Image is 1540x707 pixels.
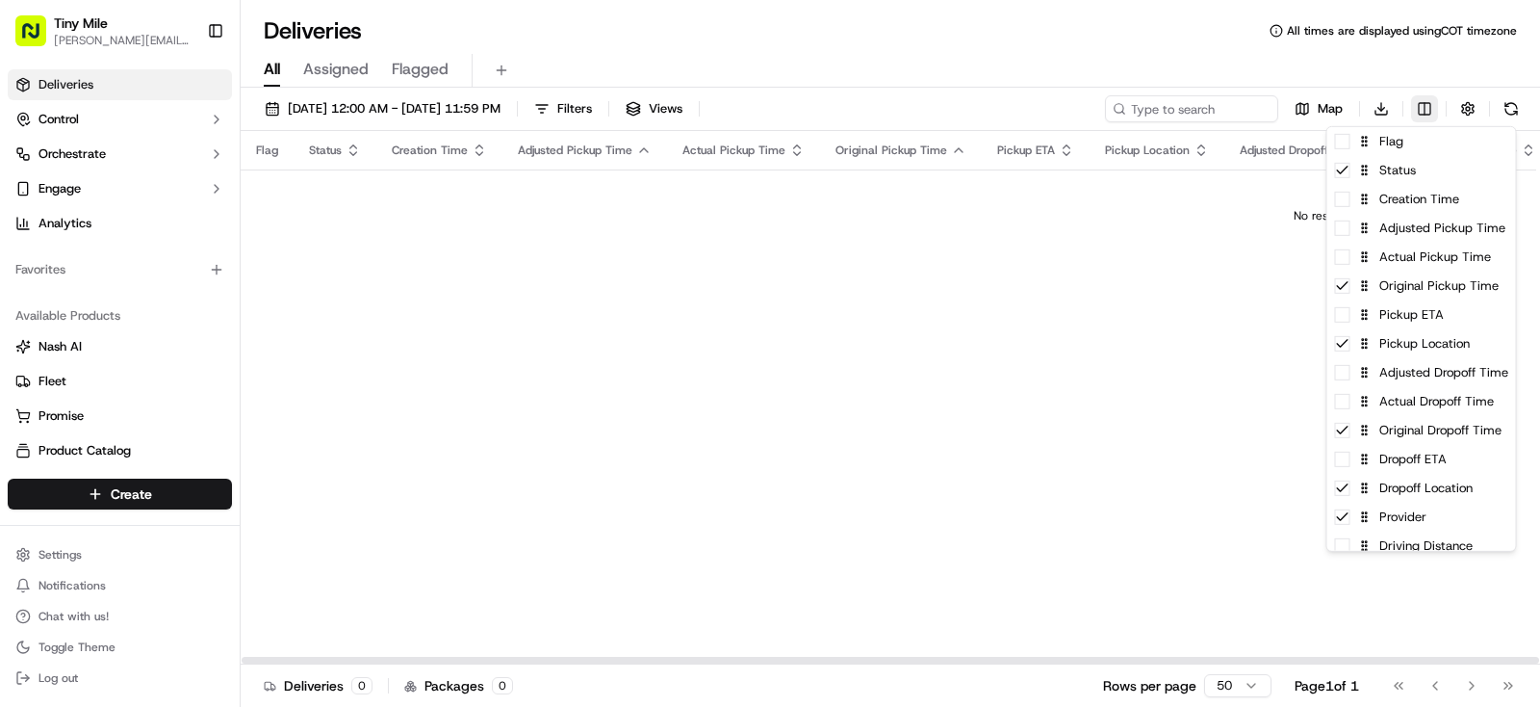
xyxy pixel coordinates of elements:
div: Creation Time [1327,185,1516,214]
div: Flag [1327,127,1516,156]
button: Start new chat [327,190,350,213]
input: Got a question? Start typing here... [50,124,346,144]
a: Powered byPylon [136,326,233,341]
div: 💻 [163,281,178,297]
div: Original Pickup Time [1327,272,1516,301]
div: Pickup ETA [1327,301,1516,329]
p: Welcome 👋 [19,77,350,108]
img: 1736555255976-a54dd68f-1ca7-489b-9aae-adbdc363a1c4 [19,184,54,219]
div: Provider [1327,503,1516,532]
span: API Documentation [182,279,309,299]
a: 💻API Documentation [155,272,317,306]
div: Status [1327,156,1516,185]
a: 📗Knowledge Base [12,272,155,306]
div: 📗 [19,281,35,297]
div: Original Dropoff Time [1327,416,1516,445]
div: Adjusted Pickup Time [1327,214,1516,243]
div: We're available if you need us! [65,203,244,219]
div: Actual Dropoff Time [1327,387,1516,416]
div: Dropoff ETA [1327,445,1516,474]
span: Knowledge Base [38,279,147,299]
div: Pickup Location [1327,329,1516,358]
img: Nash [19,19,58,58]
div: Start new chat [65,184,316,203]
div: Dropoff Location [1327,474,1516,503]
div: Driving Distance [1327,532,1516,561]
span: Pylon [192,327,233,341]
div: Actual Pickup Time [1327,243,1516,272]
div: Adjusted Dropoff Time [1327,358,1516,387]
